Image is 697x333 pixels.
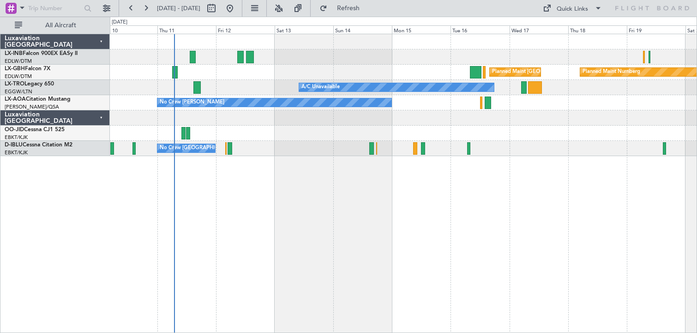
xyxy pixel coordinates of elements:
[5,66,50,72] a: LX-GBHFalcon 7X
[216,25,275,34] div: Fri 12
[112,18,127,26] div: [DATE]
[5,51,78,56] a: LX-INBFalcon 900EX EASy II
[492,65,637,79] div: Planned Maint [GEOGRAPHIC_DATA] ([GEOGRAPHIC_DATA])
[160,141,314,155] div: No Crew [GEOGRAPHIC_DATA] ([GEOGRAPHIC_DATA] National)
[10,18,100,33] button: All Aircraft
[5,103,59,110] a: [PERSON_NAME]/QSA
[333,25,392,34] div: Sun 14
[98,25,157,34] div: Wed 10
[28,1,81,15] input: Trip Number
[392,25,451,34] div: Mon 15
[510,25,568,34] div: Wed 17
[160,96,224,109] div: No Crew [PERSON_NAME]
[538,1,607,16] button: Quick Links
[5,51,23,56] span: LX-INB
[329,5,368,12] span: Refresh
[5,127,24,133] span: OO-JID
[5,81,54,87] a: LX-TROLegacy 650
[5,81,24,87] span: LX-TRO
[5,66,25,72] span: LX-GBH
[451,25,509,34] div: Tue 16
[5,73,32,80] a: EDLW/DTM
[24,22,97,29] span: All Aircraft
[5,97,26,102] span: LX-AOA
[5,97,71,102] a: LX-AOACitation Mustang
[5,142,72,148] a: D-IBLUCessna Citation M2
[5,58,32,65] a: EDLW/DTM
[5,149,28,156] a: EBKT/KJK
[275,25,333,34] div: Sat 13
[301,80,340,94] div: A/C Unavailable
[568,25,627,34] div: Thu 18
[5,134,28,141] a: EBKT/KJK
[157,25,216,34] div: Thu 11
[627,25,685,34] div: Fri 19
[5,88,32,95] a: EGGW/LTN
[315,1,371,16] button: Refresh
[557,5,588,14] div: Quick Links
[583,65,640,79] div: Planned Maint Nurnberg
[5,142,23,148] span: D-IBLU
[157,4,200,12] span: [DATE] - [DATE]
[5,127,65,133] a: OO-JIDCessna CJ1 525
